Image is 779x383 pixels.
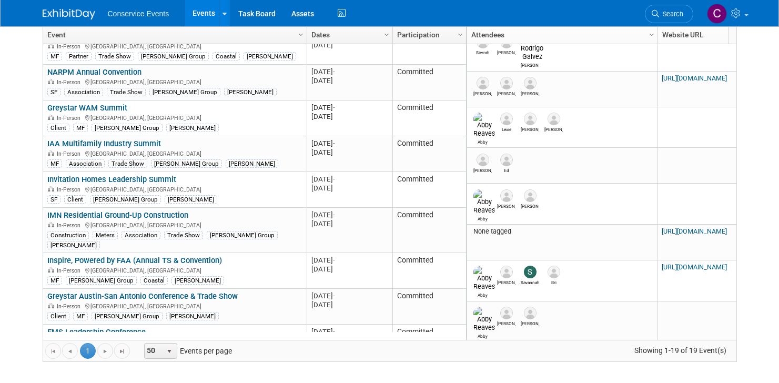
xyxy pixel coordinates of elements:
[48,267,54,273] img: In-Person Event
[48,186,54,191] img: In-Person Event
[224,88,277,96] div: [PERSON_NAME]
[122,231,160,239] div: Association
[524,307,537,319] img: Ashley Roberts
[381,26,392,42] a: Column Settings
[397,26,459,44] a: Participation
[500,154,513,166] img: Ed Torres
[392,325,466,360] td: Committed
[392,253,466,289] td: Committed
[311,148,388,157] div: [DATE]
[92,312,163,320] div: [PERSON_NAME] Group
[646,26,657,42] a: Column Settings
[497,125,515,132] div: Lexie Goldberg
[57,222,84,229] span: In-Person
[333,256,335,264] span: -
[311,265,388,274] div: [DATE]
[473,166,492,173] div: Mary Lou Cabrera
[548,113,560,125] img: Mike Newton
[473,138,492,145] div: Abby Reaves
[47,124,69,132] div: Client
[521,61,539,68] div: Rodrigo Galvez
[140,276,168,285] div: Coastal
[392,289,466,325] td: Committed
[66,52,92,61] div: Partner
[311,41,388,49] div: [DATE]
[166,124,219,132] div: [PERSON_NAME]
[226,159,278,168] div: [PERSON_NAME]
[500,266,513,278] img: Sarah Hart
[295,26,307,42] a: Column Settings
[114,343,130,359] a: Go to the last page
[662,263,727,271] a: [URL][DOMAIN_NAME]
[57,79,84,86] span: In-Person
[47,241,100,249] div: [PERSON_NAME]
[47,149,302,158] div: [GEOGRAPHIC_DATA], [GEOGRAPHIC_DATA]
[725,26,736,42] a: Column Settings
[392,65,466,100] td: Committed
[473,189,495,215] img: Abby Reaves
[165,195,217,204] div: [PERSON_NAME]
[311,26,386,44] a: Dates
[382,31,391,39] span: Column Settings
[47,159,62,168] div: MF
[521,89,539,96] div: Tanner Wade
[47,210,188,220] a: IMN Residential Ground-Up Construction
[108,159,147,168] div: Trade Show
[57,186,84,193] span: In-Person
[471,227,653,236] div: None tagged
[297,31,305,39] span: Column Settings
[66,347,74,356] span: Go to the previous page
[311,67,388,76] div: [DATE]
[47,67,141,77] a: NARPM Annual Convention
[47,26,300,44] a: Event
[524,266,537,278] img: Savannah Doctor
[497,48,515,55] div: Tyler King
[48,222,54,227] img: In-Person Event
[108,9,169,18] span: Conservice Events
[45,343,61,359] a: Go to the first page
[524,77,537,89] img: Tanner Wade
[497,319,515,326] div: Mike Newton
[47,175,176,184] a: Invitation Homes Leadership Summit
[48,303,54,308] img: In-Person Event
[662,74,727,82] a: [URL][DOMAIN_NAME]
[662,227,727,235] a: [URL][DOMAIN_NAME]
[92,124,163,132] div: [PERSON_NAME] Group
[244,52,296,61] div: [PERSON_NAME]
[311,112,388,121] div: [DATE]
[311,256,388,265] div: [DATE]
[311,219,388,228] div: [DATE]
[93,231,118,239] div: Meters
[118,347,126,356] span: Go to the last page
[151,159,222,168] div: [PERSON_NAME] Group
[544,125,563,132] div: Mike Newton
[80,343,96,359] span: 1
[662,26,730,44] a: Website URL
[497,202,515,209] div: Debi McNeany
[49,347,57,356] span: Go to the first page
[164,231,203,239] div: Trade Show
[64,88,103,96] div: Association
[500,77,513,89] img: Ian Clark
[497,278,515,285] div: Sarah Hart
[392,136,466,172] td: Committed
[149,88,220,96] div: [PERSON_NAME] Group
[145,344,163,358] span: 50
[473,332,492,339] div: Abby Reaves
[43,9,95,19] img: ExhibitDay
[47,52,62,61] div: MF
[47,42,302,51] div: [GEOGRAPHIC_DATA], [GEOGRAPHIC_DATA]
[47,220,302,229] div: [GEOGRAPHIC_DATA], [GEOGRAPHIC_DATA]
[726,31,735,39] span: Column Settings
[471,26,651,44] a: Attendees
[311,175,388,184] div: [DATE]
[311,139,388,148] div: [DATE]
[500,189,513,202] img: Debi McNeany
[473,266,495,291] img: Abby Reaves
[213,52,240,61] div: Coastal
[624,343,736,358] span: Showing 1-19 of 19 Event(s)
[521,202,539,209] div: Thomas Kite
[47,312,69,320] div: Client
[57,115,84,122] span: In-Person
[333,211,335,219] span: -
